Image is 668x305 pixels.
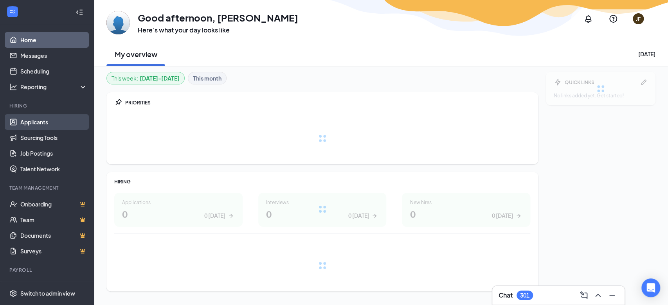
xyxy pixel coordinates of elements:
[641,278,660,297] div: Open Intercom Messenger
[520,292,529,299] div: 301
[20,289,75,297] div: Switch to admin view
[115,49,157,59] h2: My overview
[20,63,87,79] a: Scheduling
[20,48,87,63] a: Messages
[76,8,83,16] svg: Collapse
[20,130,87,145] a: Sourcing Tools
[9,102,86,109] div: Hiring
[20,228,87,243] a: DocumentsCrown
[20,196,87,212] a: OnboardingCrown
[578,289,590,301] button: ComposeMessage
[9,83,17,91] svg: Analysis
[140,74,180,83] b: [DATE] - [DATE]
[106,11,130,34] img: Jenny Fahey
[193,74,221,83] b: This month
[20,212,87,228] a: TeamCrown
[138,26,298,34] h3: Here’s what your day looks like
[114,99,122,106] svg: Pin
[20,278,87,294] a: PayrollCrown
[20,145,87,161] a: Job Postings
[583,14,593,23] svg: Notifications
[114,178,530,185] div: HIRING
[606,289,618,301] button: Minimize
[9,185,86,191] div: Team Management
[592,289,604,301] button: ChevronUp
[607,291,617,300] svg: Minimize
[20,243,87,259] a: SurveysCrown
[636,16,641,22] div: JF
[20,32,87,48] a: Home
[593,291,603,300] svg: ChevronUp
[9,267,86,273] div: Payroll
[9,289,17,297] svg: Settings
[20,83,88,91] div: Reporting
[138,11,298,24] h1: Good afternoon, [PERSON_NAME]
[499,291,513,300] h3: Chat
[638,50,655,58] div: [DATE]
[9,8,16,16] svg: WorkstreamLogo
[609,14,618,23] svg: QuestionInfo
[20,161,87,177] a: Talent Network
[20,114,87,130] a: Applicants
[125,99,530,106] div: PRIORITIES
[579,291,589,300] svg: ComposeMessage
[112,74,180,83] div: This week :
